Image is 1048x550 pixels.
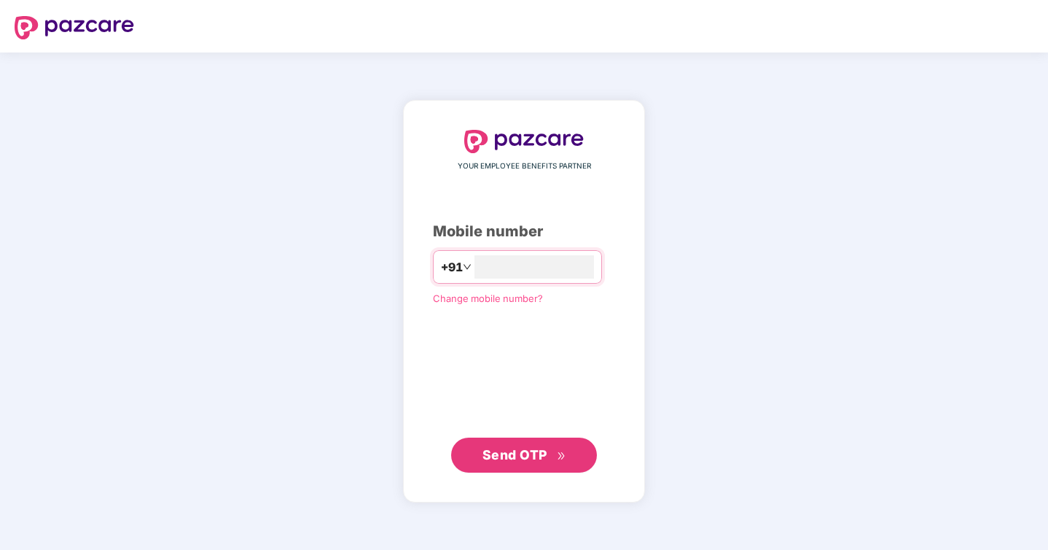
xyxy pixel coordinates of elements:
[433,293,543,304] a: Change mobile number?
[441,258,463,276] span: +91
[433,220,615,243] div: Mobile number
[463,263,472,271] span: down
[464,130,584,153] img: logo
[451,438,597,473] button: Send OTPdouble-right
[482,447,547,462] span: Send OTP
[15,16,134,39] img: logo
[557,452,566,461] span: double-right
[458,160,591,172] span: YOUR EMPLOYEE BENEFITS PARTNER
